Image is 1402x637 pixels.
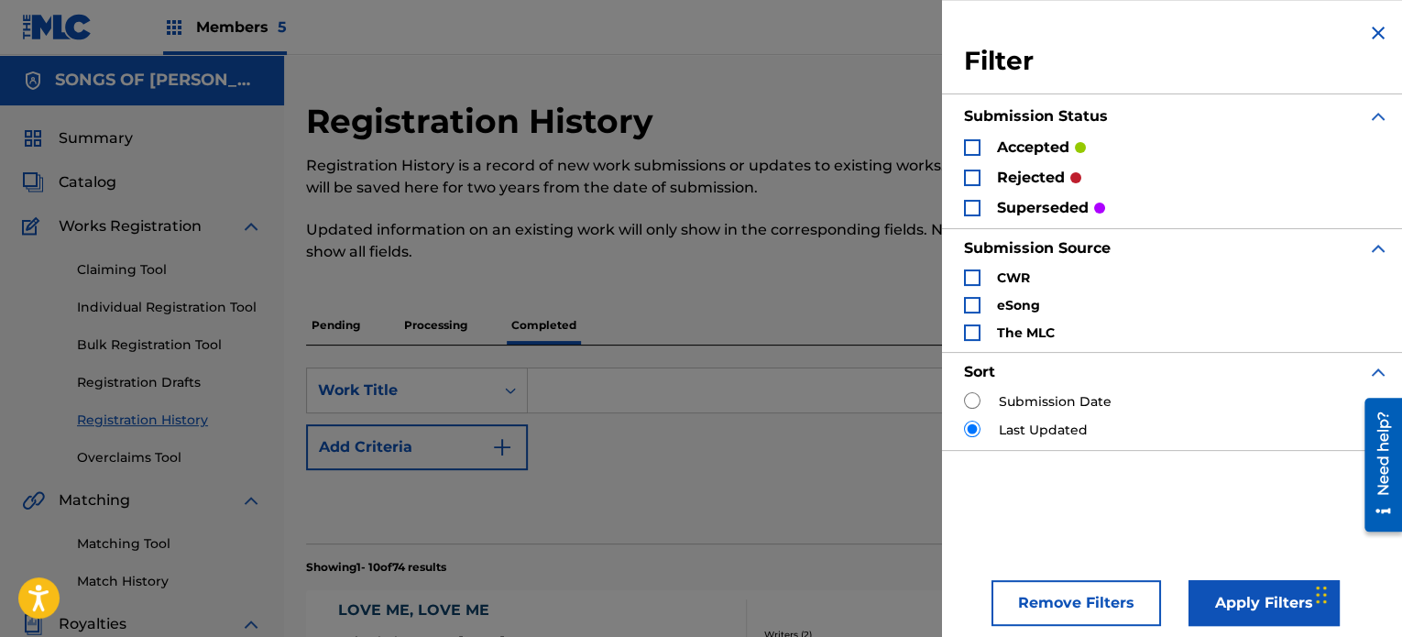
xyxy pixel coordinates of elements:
strong: CWR [997,269,1030,286]
a: Matching Tool [77,534,262,554]
p: superseded [997,197,1089,219]
img: expand [1367,361,1389,383]
span: Royalties [59,613,126,635]
img: Catalog [22,171,44,193]
img: Accounts [22,70,44,92]
span: Catalog [59,171,116,193]
p: Processing [399,306,473,345]
div: Drag [1316,567,1327,622]
img: expand [240,613,262,635]
span: Summary [59,127,133,149]
img: MLC Logo [22,14,93,40]
img: Top Rightsholders [163,16,185,38]
img: 9d2ae6d4665cec9f34b9.svg [491,436,513,458]
a: Registration History [77,411,262,430]
span: 5 [278,18,287,36]
img: expand [1367,237,1389,259]
p: Registration History is a record of new work submissions or updates to existing works. Updates or... [306,155,1133,199]
img: Royalties [22,613,44,635]
a: CatalogCatalog [22,171,116,193]
span: Matching [59,489,130,511]
p: rejected [997,167,1065,189]
a: Match History [77,572,262,591]
a: Claiming Tool [77,260,262,280]
strong: Submission Status [964,107,1108,125]
div: Work Title [318,379,483,401]
img: close [1367,22,1389,44]
img: expand [240,489,262,511]
img: Works Registration [22,215,46,237]
p: Showing 1 - 10 of 74 results [306,559,446,576]
iframe: Resource Center [1351,391,1402,539]
p: Updated information on an existing work will only show in the corresponding fields. New work subm... [306,219,1133,263]
img: Matching [22,489,45,511]
h2: Registration History [306,101,663,142]
iframe: Chat Widget [1310,549,1402,637]
a: Bulk Registration Tool [77,335,262,355]
h3: Filter [964,45,1389,78]
strong: The MLC [997,324,1055,341]
h5: SONGS OF GLENN SUTTON [55,70,262,91]
button: Apply Filters [1188,580,1340,626]
button: Remove Filters [991,580,1161,626]
span: Members [196,16,287,38]
p: Pending [306,306,366,345]
strong: Submission Source [964,239,1111,257]
img: Summary [22,127,44,149]
a: SummarySummary [22,127,133,149]
a: Individual Registration Tool [77,298,262,317]
p: Completed [506,306,582,345]
form: Search Form [306,368,1380,544]
strong: eSong [997,297,1040,313]
p: accepted [997,137,1069,159]
img: expand [240,215,262,237]
a: Overclaims Tool [77,448,262,467]
strong: Sort [964,363,995,380]
a: Registration Drafts [77,373,262,392]
img: expand [1367,105,1389,127]
div: LOVE ME, LOVE ME [338,599,530,621]
label: Last Updated [999,421,1088,440]
label: Submission Date [999,392,1112,412]
span: Works Registration [59,215,202,237]
button: Add Criteria [306,424,528,470]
